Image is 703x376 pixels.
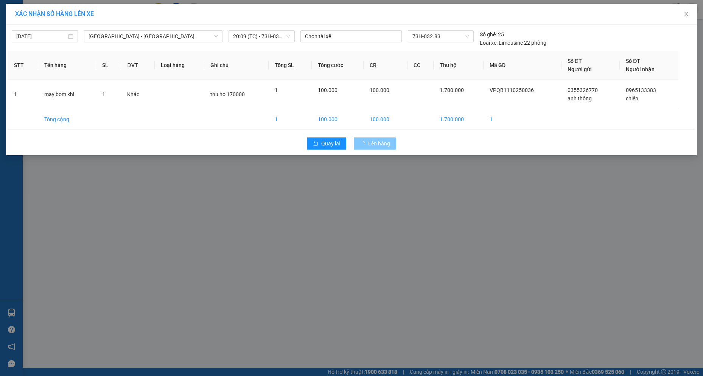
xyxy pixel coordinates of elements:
[275,87,278,93] span: 1
[96,51,121,80] th: SL
[626,95,638,101] span: chiến
[484,51,561,80] th: Mã GD
[412,31,469,42] span: 73H-032.83
[626,87,656,93] span: 0965133383
[568,66,592,72] span: Người gửi
[490,87,534,93] span: VPQB1110250036
[568,58,582,64] span: Số ĐT
[440,87,464,93] span: 1.700.000
[204,51,269,80] th: Ghi chú
[626,58,640,64] span: Số ĐT
[269,109,312,130] td: 1
[312,51,364,80] th: Tổng cước
[484,109,561,130] td: 1
[210,91,245,97] span: thu ho 170000
[370,87,389,93] span: 100.000
[318,87,338,93] span: 100.000
[16,32,67,41] input: 11/10/2025
[8,51,38,80] th: STT
[312,109,364,130] td: 100.000
[626,66,655,72] span: Người nhận
[360,141,368,146] span: loading
[313,141,318,147] span: rollback
[214,34,218,39] span: down
[102,91,105,97] span: 1
[683,11,689,17] span: close
[364,109,407,130] td: 100.000
[407,51,434,80] th: CC
[321,139,340,148] span: Quay lại
[434,109,484,130] td: 1.700.000
[15,10,94,17] span: XÁC NHẬN SỐ HÀNG LÊN XE
[364,51,407,80] th: CR
[121,80,154,109] td: Khác
[568,87,598,93] span: 0355326770
[38,80,96,109] td: may bom khi
[568,95,592,101] span: anh thông
[480,30,504,39] div: 25
[38,51,96,80] th: Tên hàng
[269,51,312,80] th: Tổng SL
[480,30,497,39] span: Số ghế:
[8,80,38,109] td: 1
[676,4,697,25] button: Close
[368,139,390,148] span: Lên hàng
[89,31,218,42] span: Quảng Bình - Hà Nội
[434,51,484,80] th: Thu hộ
[38,109,96,130] td: Tổng cộng
[121,51,154,80] th: ĐVT
[480,39,546,47] div: Limousine 22 phòng
[155,51,204,80] th: Loại hàng
[354,137,396,150] button: Lên hàng
[307,137,346,150] button: rollbackQuay lại
[233,31,290,42] span: 20:09 (TC) - 73H-032.83
[480,39,498,47] span: Loại xe:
